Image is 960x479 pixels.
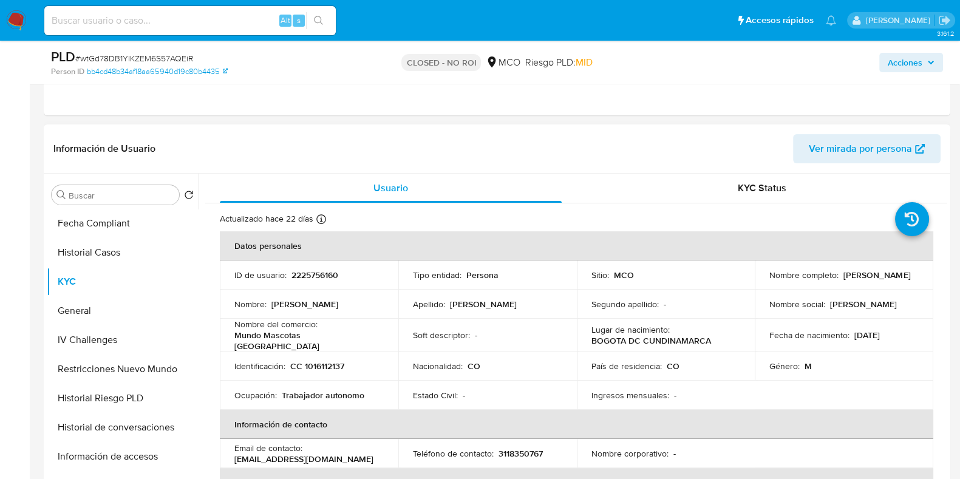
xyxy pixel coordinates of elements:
p: 3118350767 [499,448,543,459]
p: MCO [614,270,634,280]
p: [PERSON_NAME] [830,299,897,310]
p: Soft descriptor : [413,330,470,341]
h1: Información de Usuario [53,143,155,155]
button: Buscar [56,190,66,200]
p: - [674,390,676,401]
span: Alt [281,15,290,26]
span: Riesgo PLD: [525,56,592,69]
p: Ingresos mensuales : [591,390,669,401]
p: Sitio : [591,270,609,280]
p: CO [667,361,679,372]
p: Nombre social : [769,299,825,310]
span: KYC Status [738,181,786,195]
button: Fecha Compliant [47,209,199,238]
p: - [475,330,477,341]
p: Nombre completo : [769,270,839,280]
p: [DATE] [854,330,880,341]
p: Género : [769,361,800,372]
p: Nombre del comercio : [234,319,318,330]
a: Notificaciones [826,15,836,25]
a: bb4cd48b34af18aa65940d19c80b4435 [87,66,228,77]
p: Estado Civil : [413,390,458,401]
button: Acciones [879,53,943,72]
p: - [664,299,666,310]
p: - [673,448,676,459]
p: [PERSON_NAME] [450,299,517,310]
p: Lugar de nacimiento : [591,324,670,335]
button: Historial de conversaciones [47,413,199,442]
p: Apellido : [413,299,445,310]
p: ID de usuario : [234,270,287,280]
button: KYC [47,267,199,296]
button: General [47,296,199,325]
p: 2225756160 [291,270,338,280]
p: Nombre corporativo : [591,448,669,459]
p: CLOSED - NO ROI [401,54,481,71]
button: Información de accesos [47,442,199,471]
input: Buscar [69,190,174,201]
p: Mundo Mascotas [GEOGRAPHIC_DATA] [234,330,379,352]
span: MID [575,55,592,69]
span: Accesos rápidos [746,14,814,27]
span: s [297,15,301,26]
p: Fecha de nacimiento : [769,330,849,341]
span: Ver mirada por persona [809,134,912,163]
button: search-icon [306,12,331,29]
p: Persona [466,270,499,280]
a: Salir [938,14,951,27]
button: Volver al orden por defecto [184,190,194,203]
p: [EMAIL_ADDRESS][DOMAIN_NAME] [234,454,373,464]
p: CO [468,361,480,372]
p: Teléfono de contacto : [413,448,494,459]
p: Email de contacto : [234,443,302,454]
b: Person ID [51,66,84,77]
p: CC 1016112137 [290,361,344,372]
span: Usuario [373,181,408,195]
p: Actualizado hace 22 días [220,213,313,225]
th: Información de contacto [220,410,933,439]
button: Restricciones Nuevo Mundo [47,355,199,384]
button: IV Challenges [47,325,199,355]
p: marcela.perdomo@mercadolibre.com.co [865,15,934,26]
p: M [805,361,812,372]
th: Datos personales [220,231,933,260]
p: Identificación : [234,361,285,372]
span: Acciones [888,53,922,72]
p: Trabajador autonomo [282,390,364,401]
p: - [463,390,465,401]
p: Segundo apellido : [591,299,659,310]
button: Ver mirada por persona [793,134,941,163]
p: Nombre : [234,299,267,310]
p: [PERSON_NAME] [843,270,910,280]
input: Buscar usuario o caso... [44,13,336,29]
div: MCO [486,56,520,69]
p: BOGOTA DC CUNDINAMARCA [591,335,711,346]
p: Ocupación : [234,390,277,401]
button: Historial Casos [47,238,199,267]
p: Tipo entidad : [413,270,461,280]
b: PLD [51,47,75,66]
p: Nacionalidad : [413,361,463,372]
p: [PERSON_NAME] [271,299,338,310]
p: País de residencia : [591,361,662,372]
span: # wtGd78DB1YIKZEM6S57AQEiR [75,52,193,64]
button: Historial Riesgo PLD [47,384,199,413]
span: 3.161.2 [936,29,954,38]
